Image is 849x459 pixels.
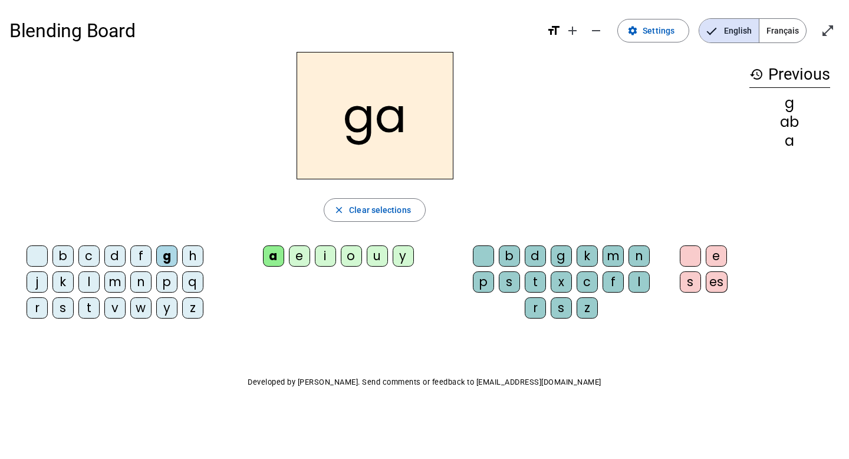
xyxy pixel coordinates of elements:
[561,19,584,42] button: Increase font size
[182,245,203,267] div: h
[584,19,608,42] button: Decrease font size
[565,24,580,38] mat-icon: add
[9,12,537,50] h1: Blending Board
[341,245,362,267] div: o
[628,271,650,293] div: l
[627,25,638,36] mat-icon: settings
[749,61,830,88] h3: Previous
[577,271,598,293] div: c
[551,271,572,293] div: x
[499,271,520,293] div: s
[367,245,388,267] div: u
[315,245,336,267] div: i
[628,245,650,267] div: n
[816,19,840,42] button: Enter full screen
[52,245,74,267] div: b
[589,24,603,38] mat-icon: remove
[577,245,598,267] div: k
[78,245,100,267] div: c
[547,24,561,38] mat-icon: format_size
[473,271,494,293] div: p
[749,67,764,81] mat-icon: history
[749,115,830,129] div: ab
[749,96,830,110] div: g
[130,245,152,267] div: f
[699,19,759,42] span: English
[27,297,48,319] div: r
[749,134,830,148] div: a
[297,52,453,179] h2: ga
[643,24,674,38] span: Settings
[156,245,177,267] div: g
[9,375,840,389] p: Developed by [PERSON_NAME]. Send comments or feedback to [EMAIL_ADDRESS][DOMAIN_NAME]
[104,297,126,319] div: v
[706,271,728,293] div: es
[324,198,426,222] button: Clear selections
[156,271,177,293] div: p
[263,245,284,267] div: a
[393,245,414,267] div: y
[603,245,624,267] div: m
[349,203,411,217] span: Clear selections
[78,271,100,293] div: l
[617,19,689,42] button: Settings
[603,271,624,293] div: f
[156,297,177,319] div: y
[759,19,806,42] span: Français
[525,271,546,293] div: t
[706,245,727,267] div: e
[551,297,572,319] div: s
[130,271,152,293] div: n
[551,245,572,267] div: g
[499,245,520,267] div: b
[699,18,807,43] mat-button-toggle-group: Language selection
[289,245,310,267] div: e
[130,297,152,319] div: w
[680,271,701,293] div: s
[525,245,546,267] div: d
[78,297,100,319] div: t
[525,297,546,319] div: r
[104,271,126,293] div: m
[52,271,74,293] div: k
[577,297,598,319] div: z
[27,271,48,293] div: j
[182,297,203,319] div: z
[334,205,344,215] mat-icon: close
[52,297,74,319] div: s
[182,271,203,293] div: q
[821,24,835,38] mat-icon: open_in_full
[104,245,126,267] div: d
